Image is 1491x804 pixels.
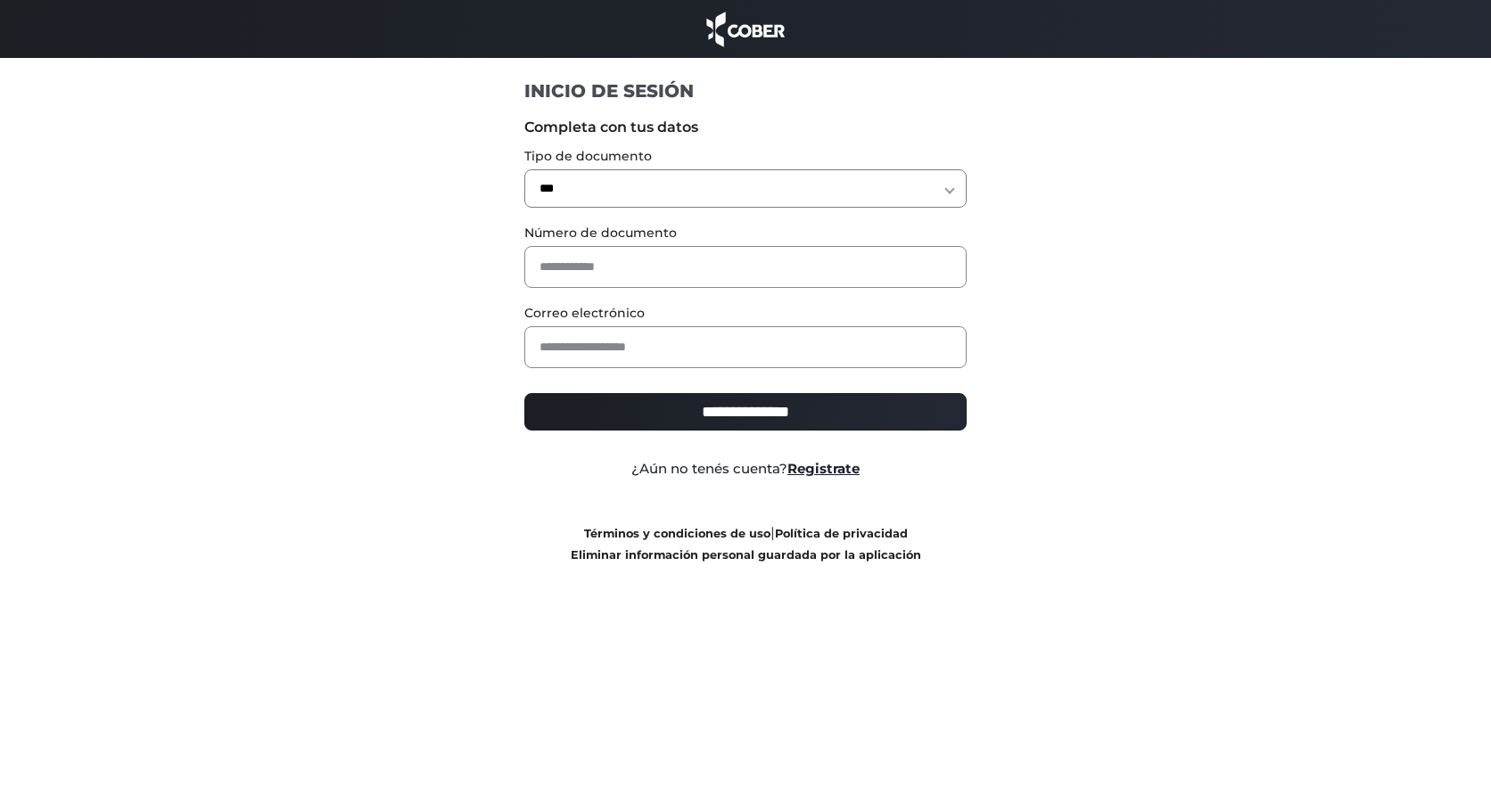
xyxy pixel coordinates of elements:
[524,147,968,166] label: Tipo de documento
[787,460,860,477] a: Registrate
[702,9,789,49] img: cober_marca.png
[511,522,981,565] div: |
[511,459,981,480] div: ¿Aún no tenés cuenta?
[584,527,770,540] a: Términos y condiciones de uso
[571,548,921,562] a: Eliminar información personal guardada por la aplicación
[524,224,968,242] label: Número de documento
[524,79,968,103] h1: INICIO DE SESIÓN
[524,117,968,138] label: Completa con tus datos
[524,304,968,323] label: Correo electrónico
[775,527,908,540] a: Política de privacidad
